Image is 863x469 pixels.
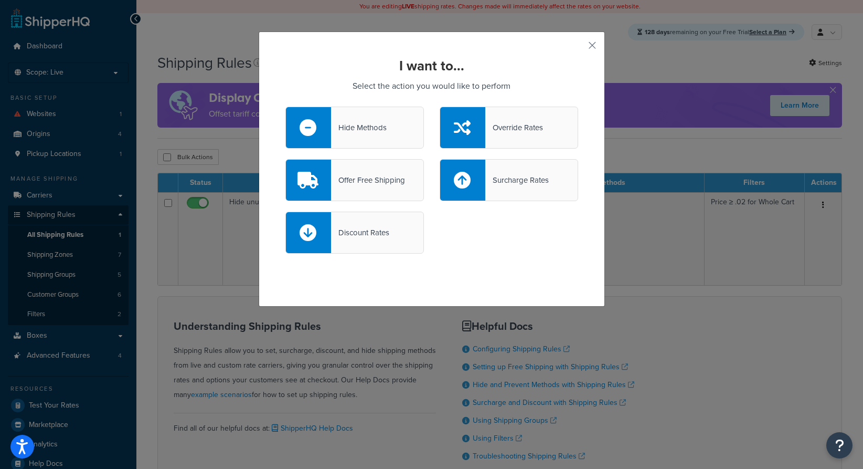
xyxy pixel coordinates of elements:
[485,120,543,135] div: Override Rates
[399,56,464,76] strong: I want to...
[826,432,853,458] button: Open Resource Center
[331,120,387,135] div: Hide Methods
[331,225,389,240] div: Discount Rates
[485,173,549,187] div: Surcharge Rates
[331,173,405,187] div: Offer Free Shipping
[285,79,578,93] p: Select the action you would like to perform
